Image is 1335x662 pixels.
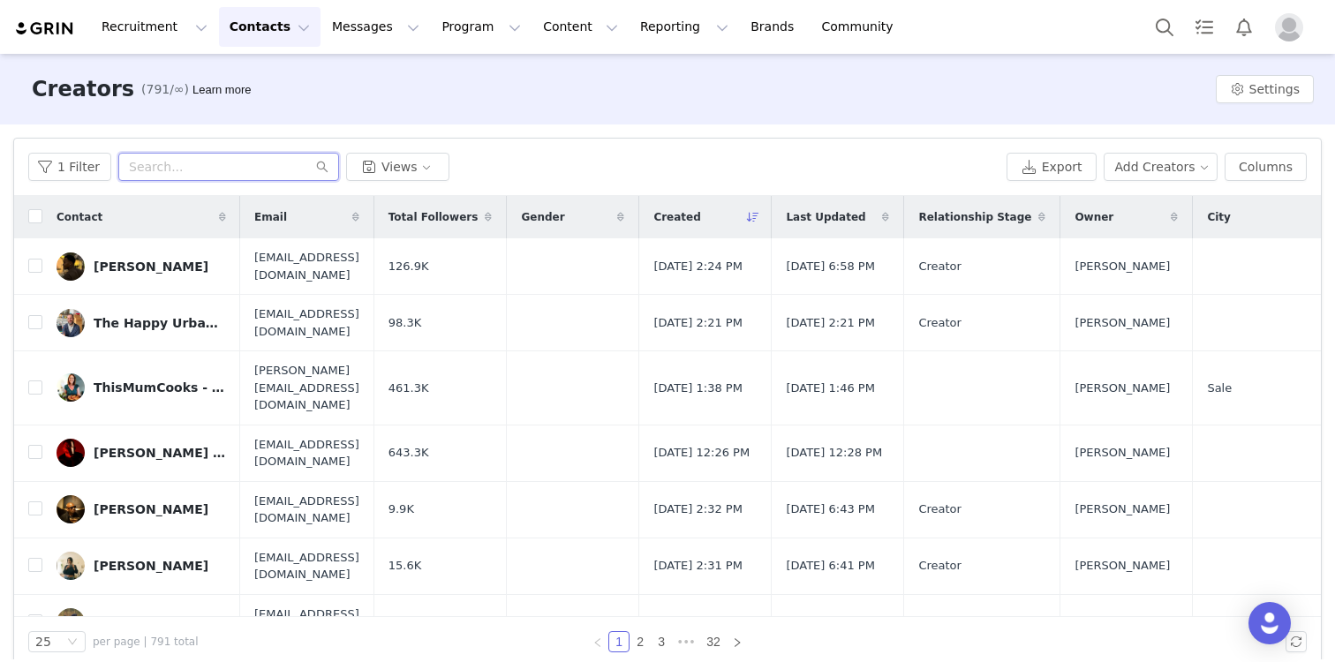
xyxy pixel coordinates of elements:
li: Previous Page [587,631,608,652]
span: [PERSON_NAME] [1075,380,1170,397]
div: [PERSON_NAME] “cristijAn” [PERSON_NAME] [94,446,226,460]
a: The Happy Urbanist [57,309,226,337]
a: 32 [701,632,726,651]
button: Reporting [630,7,739,47]
div: Tooltip anchor [189,81,254,99]
button: Messages [321,7,430,47]
span: [DATE] 12:26 PM [653,444,750,462]
span: per page | 791 total [93,634,199,650]
a: Brands [740,7,810,47]
a: Tasks [1185,7,1224,47]
a: [PERSON_NAME] [57,252,226,281]
span: Creator [918,314,962,332]
span: [PERSON_NAME] [1075,314,1170,332]
span: [PERSON_NAME] [1075,444,1170,462]
img: 10bf1495-8410-499c-a4e9-62b61c755007.jpg [57,309,85,337]
a: ThisMumCooks - Jo - Cooking on a budget [57,373,226,402]
button: Program [431,7,532,47]
span: [DATE] 2:24 PM [653,258,742,275]
img: grin logo [14,20,76,37]
span: Creator [918,258,962,275]
a: 3 [652,632,671,651]
span: [DATE] 10:09 AM [786,613,883,631]
button: Columns [1225,153,1307,181]
span: [EMAIL_ADDRESS][DOMAIN_NAME] [254,249,359,283]
span: [EMAIL_ADDRESS][DOMAIN_NAME] [254,493,359,527]
span: [DATE] 1:46 PM [786,380,874,397]
div: The Happy Urbanist [94,316,226,330]
a: Community [811,7,912,47]
span: [EMAIL_ADDRESS][DOMAIN_NAME] [254,305,359,340]
span: [PERSON_NAME] [1075,613,1170,631]
span: [DATE] 2:31 PM [653,557,742,575]
button: Recruitment [91,7,218,47]
span: 643.3K [388,444,429,462]
span: [PERSON_NAME] [1075,258,1170,275]
span: Gender [521,209,564,225]
span: Relationship Stage [918,209,1031,225]
button: Export [1007,153,1097,181]
button: Content [532,7,629,47]
button: Settings [1216,75,1314,103]
span: 9.9K [388,500,414,518]
span: [DATE] 2:32 PM [653,500,742,518]
span: Creator [918,500,962,518]
span: Total Followers [388,209,479,225]
a: 1 [609,632,629,651]
h3: Creators [32,73,134,105]
li: 1 [608,631,630,652]
span: 15.6K [388,557,421,575]
span: Email [254,209,287,225]
button: Views [346,153,449,181]
li: Next 3 Pages [672,631,700,652]
span: 126.9K [388,258,429,275]
li: 2 [630,631,651,652]
span: [DATE] 6:58 PM [786,258,874,275]
button: Profile [1264,13,1321,41]
button: 1 Filter [28,153,111,181]
span: [PERSON_NAME] [1075,500,1170,518]
a: [PERSON_NAME] [57,495,226,523]
span: Created [653,209,700,225]
a: [PERSON_NAME] Media [57,608,226,636]
i: icon: left [592,637,603,648]
span: 98.3K [388,314,421,332]
span: City [1207,209,1230,225]
div: [PERSON_NAME] [94,559,208,573]
img: ad6967e9-b999-4dcd-95c5-5bdb1be30cdd.jpg [57,552,85,580]
a: [PERSON_NAME] “cristijAn” [PERSON_NAME] [57,439,226,467]
a: 2 [630,632,650,651]
span: [DATE] 6:43 PM [786,500,874,518]
div: ThisMumCooks - Jo - Cooking on a budget [94,380,226,395]
button: Add Creators [1104,153,1218,181]
span: Creator [918,557,962,575]
button: Notifications [1225,7,1263,47]
span: ••• [672,631,700,652]
span: [DATE] 2:21 PM [653,314,742,332]
span: [DATE] 6:41 PM [786,557,874,575]
img: 21e791ed-dd53-4392-86bb-fec9488c2ef6.jpg [57,495,85,523]
span: 7.3K [388,613,414,631]
span: (791/∞) [141,80,189,99]
div: [PERSON_NAME] [94,502,208,516]
span: [DATE] 1:38 PM [653,380,742,397]
img: 366a8d3b-7e8e-4495-b49f-0fe6e8e21187.jpg [57,373,85,402]
div: 25 [35,632,51,651]
span: [EMAIL_ADDRESS][DOMAIN_NAME] [254,606,359,640]
span: Last Updated [786,209,865,225]
span: 461.3K [388,380,429,397]
span: [PERSON_NAME][EMAIL_ADDRESS][DOMAIN_NAME] [254,362,359,414]
img: a0357a4c-77e1-47b3-9a3a-00256c42f55d.jpg [57,252,85,281]
span: [DATE] 2:21 PM [786,314,874,332]
li: Next Page [727,631,748,652]
li: 32 [700,631,727,652]
i: icon: down [67,636,78,649]
img: 544038c5-c6f6-4ba4-aac6-eee5007e4ed6.jpg [57,439,85,467]
span: [EMAIL_ADDRESS][DOMAIN_NAME] [254,549,359,583]
button: Search [1145,7,1184,47]
i: icon: search [316,161,328,173]
div: Open Intercom Messenger [1248,602,1291,644]
img: bc03a15b-e1d3-4d02-9cca-771275385df4.jpg [57,608,85,636]
div: [PERSON_NAME] [94,260,208,274]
